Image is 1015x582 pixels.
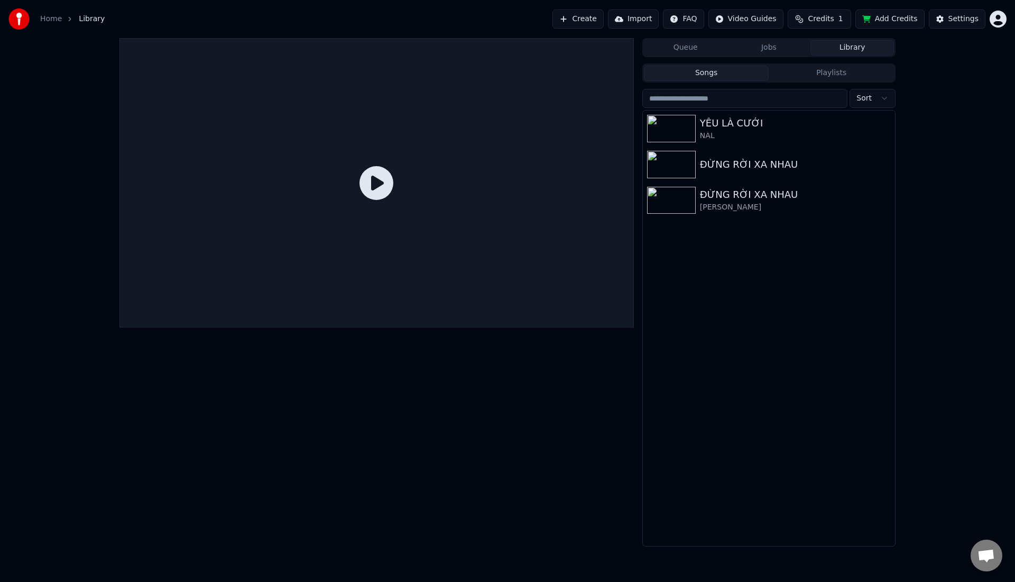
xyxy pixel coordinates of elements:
div: [PERSON_NAME] [700,202,891,213]
button: Queue [644,40,727,56]
button: Playlists [769,66,894,81]
button: Add Credits [855,10,925,29]
a: Home [40,14,62,24]
button: Import [608,10,659,29]
button: Jobs [727,40,811,56]
a: Open chat [971,540,1002,571]
div: YÊU LÀ CƯỚI [700,116,891,131]
span: Library [79,14,105,24]
button: FAQ [663,10,704,29]
span: Sort [856,93,872,104]
button: Create [552,10,604,29]
button: Songs [644,66,769,81]
div: ĐỪNG RỜI XA NHAU [700,157,891,172]
span: Credits [808,14,834,24]
nav: breadcrumb [40,14,105,24]
div: NAL [700,131,891,141]
img: youka [8,8,30,30]
button: Settings [929,10,985,29]
button: Credits1 [788,10,851,29]
span: 1 [838,14,843,24]
div: Settings [948,14,979,24]
div: ĐỪNG RỜI XA NHAU [700,187,891,202]
button: Library [810,40,894,56]
button: Video Guides [708,10,783,29]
